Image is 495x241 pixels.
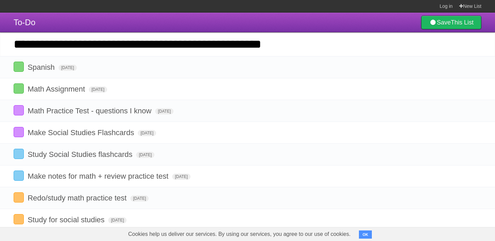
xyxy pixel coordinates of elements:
[130,195,149,202] span: [DATE]
[28,128,136,137] span: Make Social Studies Flashcards
[59,65,77,71] span: [DATE]
[14,171,24,181] label: Done
[121,227,358,241] span: Cookies help us deliver our services. By using our services, you agree to our use of cookies.
[136,152,154,158] span: [DATE]
[28,194,128,202] span: Redo/study math practice test
[14,192,24,203] label: Done
[14,62,24,72] label: Done
[14,127,24,137] label: Done
[28,85,87,93] span: Math Assignment
[14,149,24,159] label: Done
[421,16,481,29] a: SaveThis List
[28,63,56,71] span: Spanish
[89,86,107,93] span: [DATE]
[451,19,474,26] b: This List
[14,18,35,27] span: To-Do
[359,230,372,239] button: OK
[14,214,24,224] label: Done
[155,108,174,114] span: [DATE]
[28,215,106,224] span: Study for social studies
[28,150,134,159] span: Study Social Studies flashcards
[138,130,156,136] span: [DATE]
[28,107,153,115] span: Math Practice Test - questions I know
[108,217,127,223] span: [DATE]
[14,105,24,115] label: Done
[172,174,191,180] span: [DATE]
[28,172,170,180] span: Make notes for math + review practice test
[14,83,24,94] label: Done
